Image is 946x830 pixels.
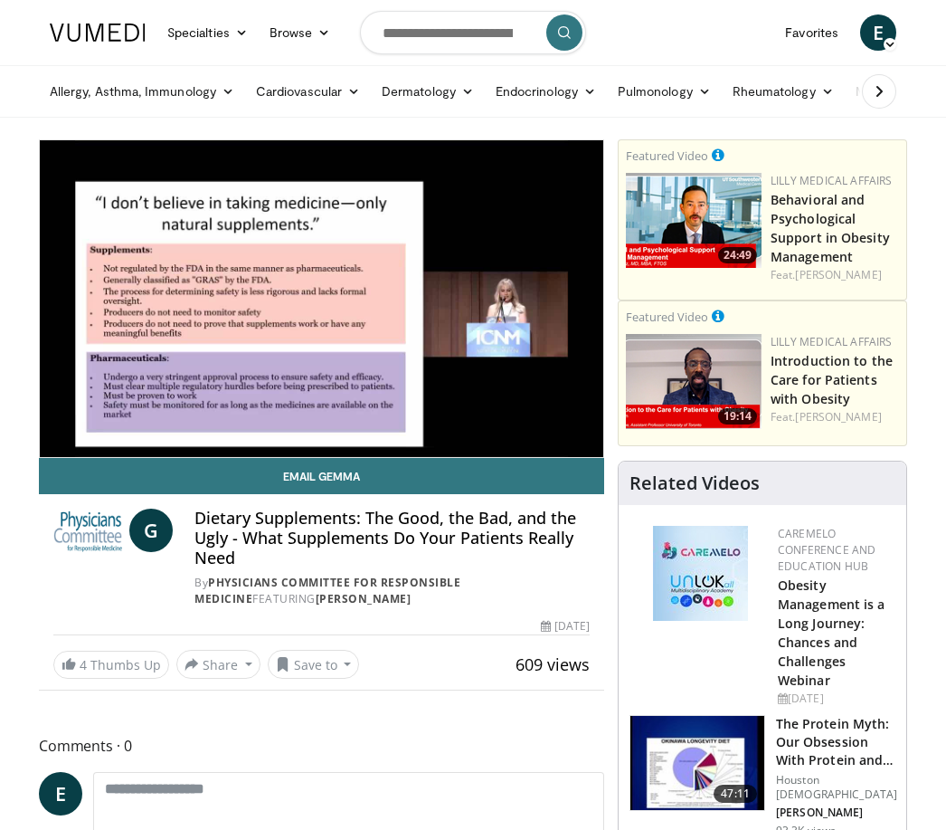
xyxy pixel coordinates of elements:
button: Save to [268,650,360,679]
a: [PERSON_NAME] [795,409,881,425]
a: Endocrinology [485,73,607,110]
a: Favorites [774,14,849,51]
a: Browse [259,14,342,51]
a: 19:14 [626,334,762,429]
a: Email Gemma [39,458,604,494]
a: 4 Thumbs Up [53,651,169,679]
h4: Dietary Supplements: The Good, the Bad, and the Ugly - What Supplements Do Your Patients Really Need [194,509,590,568]
img: Physicians Committee for Responsible Medicine [53,509,122,552]
img: b7b8b05e-5021-418b-a89a-60a270e7cf82.150x105_q85_crop-smart_upscale.jpg [630,716,764,810]
span: Comments 0 [39,734,604,758]
h4: Related Videos [629,472,760,494]
div: Feat. [771,409,899,425]
small: Featured Video [626,309,708,325]
span: 24:49 [718,247,757,263]
div: By FEATURING [194,575,590,607]
h3: The Protein Myth: Our Obsession With Protein and How It Is Killing US [776,715,897,769]
a: E [860,14,896,51]
a: Obesity Management is a Long Journey: Chances and Challenges Webinar [778,577,885,690]
span: 4 [80,656,87,673]
a: Physicians Committee for Responsible Medicine [194,575,460,606]
a: Specialties [156,14,259,51]
small: Featured Video [626,148,708,164]
a: [PERSON_NAME] [795,267,881,282]
a: Introduction to the Care for Patients with Obesity [771,352,893,407]
button: Share [176,650,260,679]
a: [PERSON_NAME] [316,591,412,606]
img: 45df64a9-a6de-482c-8a90-ada250f7980c.png.150x105_q85_autocrop_double_scale_upscale_version-0.2.jpg [653,526,748,621]
a: Behavioral and Psychological Support in Obesity Management [771,191,890,265]
div: [DATE] [541,618,590,634]
img: VuMedi Logo [50,24,146,42]
div: [DATE] [778,691,892,707]
img: acc2e291-ced4-4dd5-b17b-d06994da28f3.png.150x105_q85_crop-smart_upscale.png [626,334,762,429]
a: Dermatology [371,73,485,110]
a: Lilly Medical Affairs [771,173,893,188]
span: 19:14 [718,408,757,425]
a: Allergy, Asthma, Immunology [39,73,245,110]
input: Search topics, interventions [360,11,586,54]
video-js: Video Player [40,140,603,457]
a: Pulmonology [607,73,722,110]
img: ba3304f6-7838-4e41-9c0f-2e31ebde6754.png.150x105_q85_crop-smart_upscale.png [626,173,762,268]
span: 609 views [516,654,590,675]
p: Houston [DEMOGRAPHIC_DATA] [776,773,897,802]
a: G [129,509,173,552]
div: Feat. [771,267,899,283]
p: [PERSON_NAME] [776,806,897,820]
a: Rheumatology [722,73,845,110]
a: CaReMeLO Conference and Education Hub [778,526,875,574]
a: Cardiovascular [245,73,371,110]
a: Lilly Medical Affairs [771,334,893,349]
a: E [39,772,82,816]
a: 24:49 [626,173,762,268]
span: 47:11 [714,785,757,803]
